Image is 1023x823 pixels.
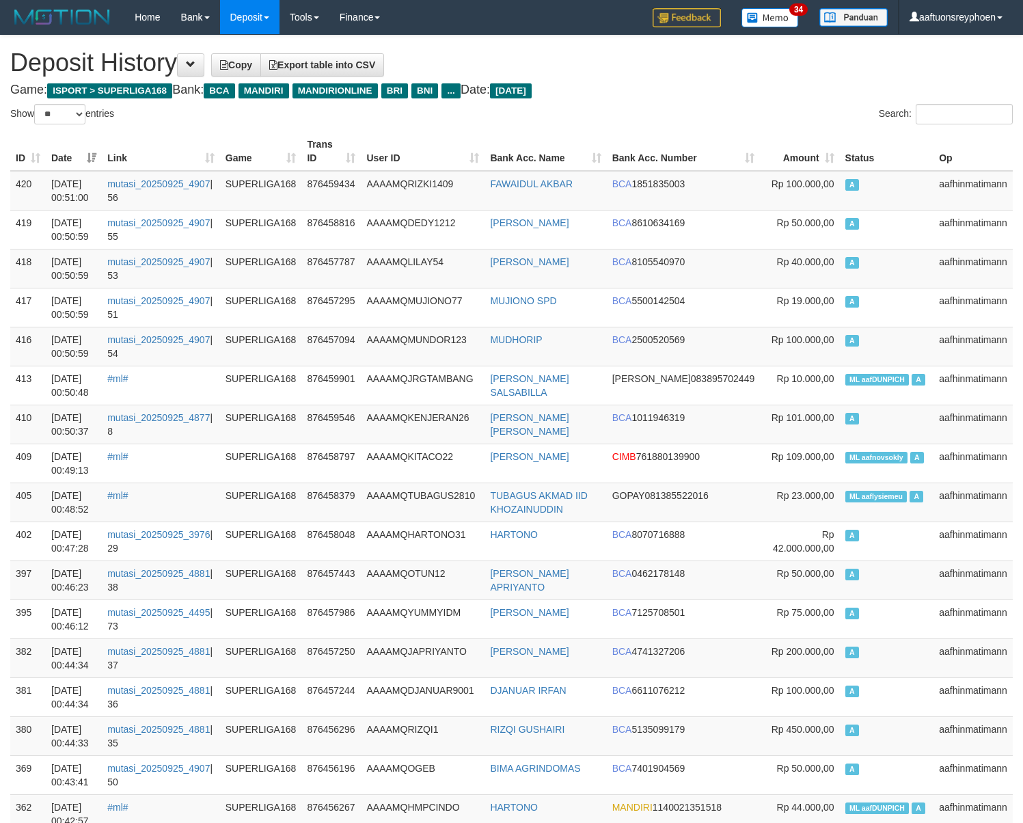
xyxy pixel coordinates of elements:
td: aafhinmatimann [933,522,1013,561]
span: BCA [612,178,632,189]
a: mutasi_20250925_4495 [107,607,210,618]
td: [DATE] 00:49:13 [46,444,102,483]
span: Manually Linked by aafnovsokly [845,452,908,463]
a: mutasi_20250925_4881 [107,685,210,696]
img: panduan.png [819,8,888,27]
td: AAAAMQMUNDOR123 [361,327,485,366]
td: 876459901 [301,366,361,405]
td: AAAAMQLILAY54 [361,249,485,288]
td: AAAAMQKENJERAN26 [361,405,485,444]
span: Approved [845,413,859,424]
a: HARTONO [490,802,538,813]
td: 5500142504 [607,288,761,327]
td: SUPERLIGA168 [220,405,302,444]
td: AAAAMQMUJIONO77 [361,288,485,327]
td: AAAAMQDEDY1212 [361,210,485,249]
td: aafhinmatimann [933,677,1013,716]
span: Manually Linked by aafDUNPICH [845,374,910,386]
td: [DATE] 00:44:33 [46,716,102,755]
label: Show entries [10,104,114,124]
span: Rp 19.000,00 [777,295,834,306]
td: | 55 [102,210,220,249]
span: BCA [204,83,234,98]
span: BCA [612,646,632,657]
td: | 53 [102,249,220,288]
span: BRI [381,83,408,98]
a: RIZQI GUSHAIRI [490,724,564,735]
td: SUPERLIGA168 [220,288,302,327]
td: 876459434 [301,171,361,211]
span: Manually Linked by aafDUNPICH [845,802,910,814]
span: [PERSON_NAME] [612,373,691,384]
td: AAAAMQTUBAGUS2810 [361,483,485,522]
th: Date: activate to sort column ascending [46,132,102,171]
a: #ml# [107,802,128,813]
td: aafhinmatimann [933,483,1013,522]
a: [PERSON_NAME] APRIYANTO [490,568,569,593]
span: Approved [845,725,859,736]
td: AAAAMQOTUN12 [361,561,485,599]
a: mutasi_20250925_4907 [107,295,210,306]
td: aafhinmatimann [933,638,1013,677]
td: [DATE] 00:44:34 [46,638,102,677]
span: Rp 44.000,00 [777,802,834,813]
a: HARTONO [490,529,538,540]
span: Rp 100.000,00 [772,178,834,189]
img: MOTION_logo.png [10,7,114,27]
a: BIMA AGRINDOMAS [490,763,580,774]
td: 405 [10,483,46,522]
td: 413 [10,366,46,405]
td: 876457787 [301,249,361,288]
td: 6611076212 [607,677,761,716]
td: | 35 [102,716,220,755]
td: 416 [10,327,46,366]
span: Approved [910,491,923,502]
a: mutasi_20250925_4907 [107,763,210,774]
h4: Game: Bank: Date: [10,83,1013,97]
td: SUPERLIGA168 [220,599,302,638]
td: 876458816 [301,210,361,249]
span: Rp 40.000,00 [777,256,834,267]
td: 395 [10,599,46,638]
span: BCA [612,763,632,774]
td: aafhinmatimann [933,249,1013,288]
td: 876458797 [301,444,361,483]
span: Approved [845,179,859,191]
th: Op [933,132,1013,171]
span: BCA [612,295,632,306]
a: [PERSON_NAME] [490,646,569,657]
td: 4741327206 [607,638,761,677]
a: mutasi_20250925_4907 [107,178,210,189]
a: mutasi_20250925_4881 [107,724,210,735]
td: SUPERLIGA168 [220,249,302,288]
span: Approved [845,647,859,658]
td: | 54 [102,327,220,366]
a: [PERSON_NAME] [490,607,569,618]
span: CIMB [612,451,636,462]
td: 8070716888 [607,522,761,561]
td: | 38 [102,561,220,599]
th: Game: activate to sort column ascending [220,132,302,171]
td: SUPERLIGA168 [220,210,302,249]
span: MANDIRI [238,83,289,98]
td: 418 [10,249,46,288]
td: [DATE] 00:44:34 [46,677,102,716]
span: BCA [612,568,632,579]
span: Rp 75.000,00 [777,607,834,618]
a: FAWAIDUL AKBAR [490,178,573,189]
a: [PERSON_NAME] [490,217,569,228]
span: Approved [912,802,925,814]
a: [PERSON_NAME] [490,451,569,462]
span: Approved [910,452,924,463]
span: Rp 450.000,00 [772,724,834,735]
td: SUPERLIGA168 [220,677,302,716]
td: aafhinmatimann [933,561,1013,599]
td: 876458048 [301,522,361,561]
img: Feedback.jpg [653,8,721,27]
td: 1851835003 [607,171,761,211]
select: Showentries [34,104,85,124]
td: [DATE] 00:43:41 [46,755,102,794]
span: Approved [845,530,859,541]
td: 8610634169 [607,210,761,249]
td: [DATE] 00:46:23 [46,561,102,599]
